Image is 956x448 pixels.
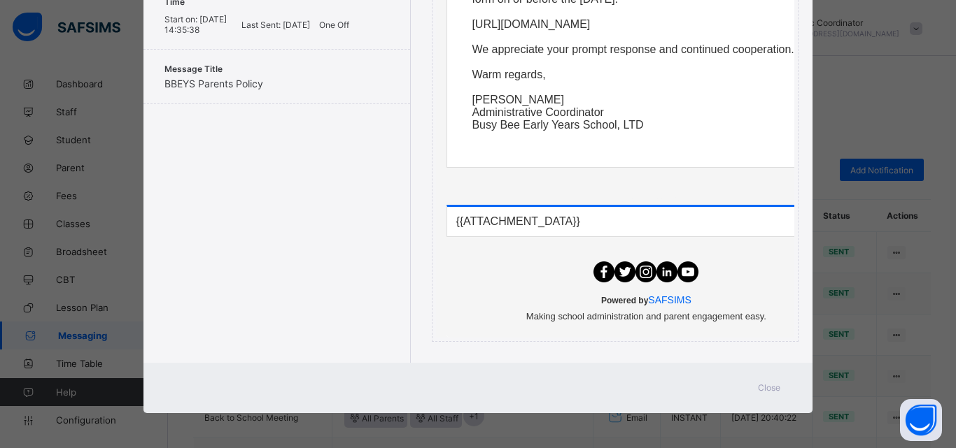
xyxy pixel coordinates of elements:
button: Open asap [900,399,942,441]
span: Close [758,382,780,393]
span: [DATE] [241,20,310,30]
img: youtube_alt.png [677,261,698,282]
div: Attachments [447,192,845,205]
span: [DATE] 14:35:38 [164,14,227,35]
table: {{ATTACHMENT_DATA}} [454,214,582,229]
span: Message Title [164,64,389,74]
span: Start on: [164,14,197,24]
img: instagram_alt.png [635,261,656,282]
span: One Off [319,20,349,30]
img: linkedin_alt.png [656,261,677,282]
b: Powered by [601,296,648,305]
img: facebook_alt.png [593,261,614,282]
p: Making school administration and parent engagement easy. [471,311,821,321]
span: Last Sent: [241,20,281,30]
a: SAFSIMS [648,294,691,305]
span: BBEYS Parents Policy [164,78,263,89]
img: twitter_alt.png [614,261,635,282]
